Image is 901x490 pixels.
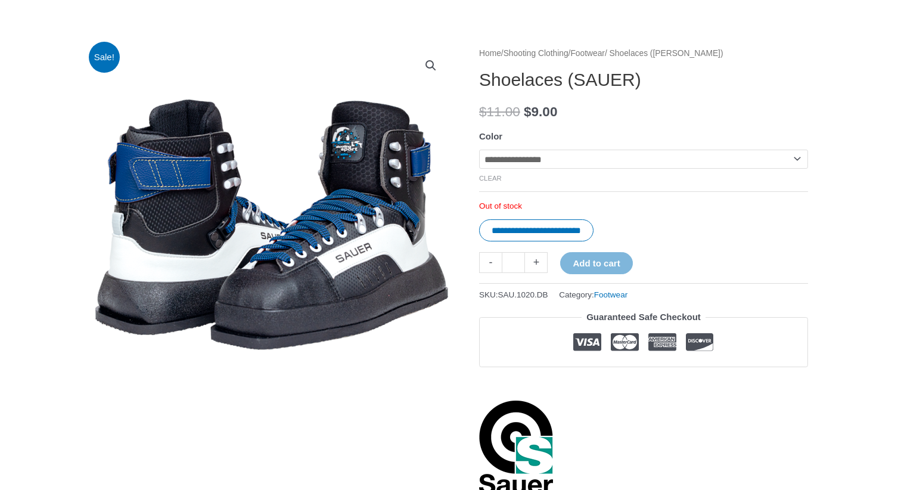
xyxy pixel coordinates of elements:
[525,252,548,273] a: +
[479,46,808,61] nav: Breadcrumb
[479,104,520,119] bdi: 11.00
[594,290,627,299] a: Footwear
[479,131,502,141] label: Color
[504,49,568,58] a: Shooting Clothing
[559,287,627,302] span: Category:
[479,49,501,58] a: Home
[502,252,525,273] input: Product quantity
[479,287,548,302] span: SKU:
[479,201,808,212] p: Out of stock
[582,309,706,325] legend: Guaranteed Safe Checkout
[93,46,450,404] img: PerfectTopX_Blau
[479,376,808,390] iframe: Customer reviews powered by Trustpilot
[524,104,532,119] span: $
[420,55,442,76] a: View full-screen image gallery
[524,104,557,119] bdi: 9.00
[479,175,502,182] a: Clear options
[570,49,605,58] a: Footwear
[89,42,120,73] span: Sale!
[560,252,632,274] button: Add to cart
[479,252,502,273] a: -
[479,69,808,91] h1: Shoelaces (SAUER)
[498,290,548,299] span: SAU.1020.DB
[479,104,487,119] span: $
